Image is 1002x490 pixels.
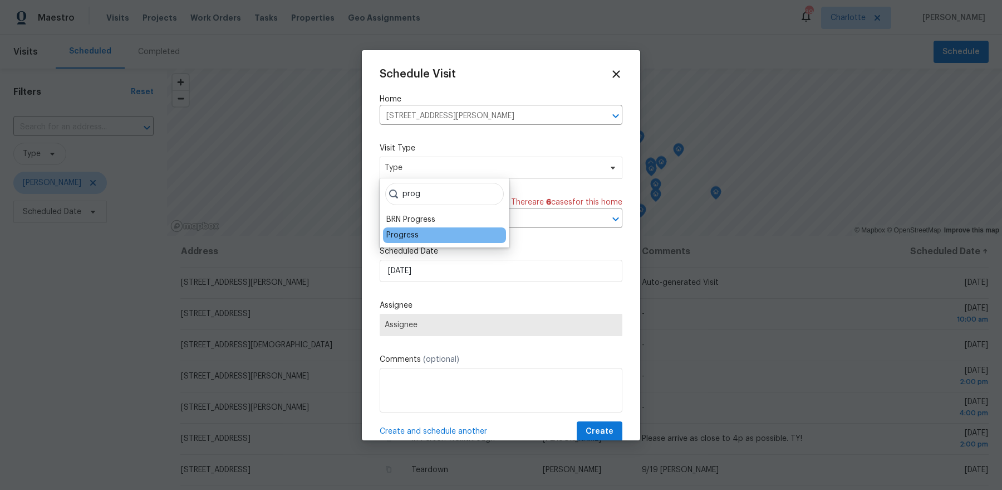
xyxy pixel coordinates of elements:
span: Create [586,425,613,439]
label: Assignee [380,300,622,311]
span: Type [385,162,601,173]
button: Create [577,421,622,442]
span: Schedule Visit [380,69,456,80]
span: There are case s for this home [511,197,622,208]
label: Comments [380,354,622,365]
span: Assignee [385,321,617,329]
span: Close [610,68,622,80]
label: Scheduled Date [380,246,622,257]
button: Open [608,108,623,124]
div: Progress [386,230,419,241]
span: (optional) [423,356,459,363]
input: Enter in an address [380,108,591,125]
span: 6 [546,198,551,206]
button: Open [608,211,623,227]
label: Home [380,94,622,105]
input: M/D/YYYY [380,260,622,282]
span: Create and schedule another [380,426,487,437]
div: BRN Progress [386,214,435,225]
label: Visit Type [380,143,622,154]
